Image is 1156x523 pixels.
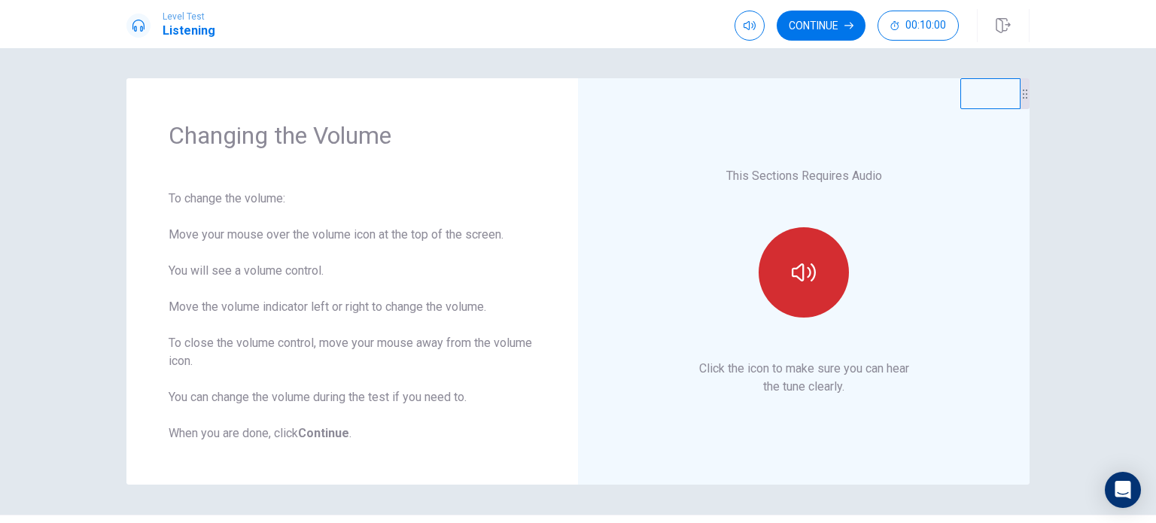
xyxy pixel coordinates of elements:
p: This Sections Requires Audio [726,167,882,185]
span: Level Test [163,11,215,22]
h1: Changing the Volume [169,120,536,151]
div: Open Intercom Messenger [1105,472,1141,508]
p: Click the icon to make sure you can hear the tune clearly. [699,360,909,396]
b: Continue [298,426,349,440]
button: 00:10:00 [878,11,959,41]
h1: Listening [163,22,215,40]
span: 00:10:00 [905,20,946,32]
button: Continue [777,11,865,41]
div: To change the volume: Move your mouse over the volume icon at the top of the screen. You will see... [169,190,536,442]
